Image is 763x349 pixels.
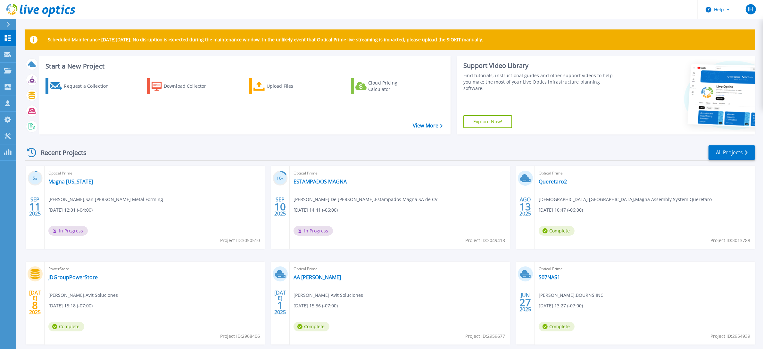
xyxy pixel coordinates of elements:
span: 10 [274,204,286,209]
span: Optical Prime [294,170,506,177]
a: S07NAS1 [539,274,560,280]
span: Project ID: 3049418 [465,237,505,244]
span: In Progress [48,226,88,236]
span: Project ID: 2959677 [465,333,505,340]
div: Request a Collection [64,80,115,93]
h3: 5 [28,175,43,182]
a: Queretaro2 [539,178,567,185]
span: Project ID: 3013788 [710,237,750,244]
span: Project ID: 2954939 [710,333,750,340]
a: ESTAMPADOS MAGNA [294,178,347,185]
div: AGO 2025 [519,195,531,218]
span: PowerStore [48,265,261,272]
div: Support Video Library [463,61,617,70]
a: AA [PERSON_NAME] [294,274,341,280]
span: [DEMOGRAPHIC_DATA] [GEOGRAPHIC_DATA] , Magna Assembly System Queretaro [539,196,712,203]
a: Explore Now! [463,115,512,128]
span: Optical Prime [539,170,751,177]
span: 27 [519,300,531,305]
span: 13 [519,204,531,209]
p: Scheduled Maintenance [DATE][DATE]: No disruption is expected during the maintenance window. In t... [48,37,483,42]
div: JUN 2025 [519,291,531,314]
span: Optical Prime [48,170,261,177]
span: [PERSON_NAME] , BOURNS INC [539,292,603,299]
span: Complete [539,226,575,236]
span: [PERSON_NAME] De [PERSON_NAME] , Estampados Magna SA de CV [294,196,437,203]
span: Optical Prime [539,265,751,272]
div: [DATE] 2025 [29,291,41,314]
a: View More [413,123,443,129]
a: Request a Collection [46,78,117,94]
span: In Progress [294,226,333,236]
div: Find tutorials, instructional guides and other support videos to help you make the most of your L... [463,72,617,92]
div: SEP 2025 [274,195,286,218]
span: % [281,177,284,180]
a: Cloud Pricing Calculator [351,78,422,94]
a: Magna [US_STATE] [48,178,93,185]
h3: 16 [273,175,288,182]
span: [DATE] 15:36 (-07:00) [294,302,338,309]
span: [PERSON_NAME] , San [PERSON_NAME] Metal Forming [48,196,163,203]
span: 8 [32,303,38,308]
span: IH [748,7,753,12]
div: Download Collector [164,80,215,93]
a: Upload Files [249,78,320,94]
span: [DATE] 12:01 (-04:00) [48,207,93,214]
div: [DATE] 2025 [274,291,286,314]
span: Complete [539,322,575,331]
div: SEP 2025 [29,195,41,218]
span: 1 [277,303,283,308]
span: [PERSON_NAME] , Avit Soluciones [48,292,118,299]
span: [DATE] 10:47 (-06:00) [539,207,583,214]
span: [DATE] 15:18 (-07:00) [48,302,93,309]
span: 11 [29,204,41,209]
span: Optical Prime [294,265,506,272]
h3: Start a New Project [46,63,442,70]
span: Project ID: 3050510 [220,237,260,244]
a: Download Collector [147,78,219,94]
span: Complete [48,322,84,331]
a: All Projects [709,145,755,160]
span: Complete [294,322,329,331]
div: Cloud Pricing Calculator [368,80,419,93]
div: Upload Files [267,80,318,93]
span: % [35,177,37,180]
span: Project ID: 2968406 [220,333,260,340]
div: Recent Projects [25,145,95,160]
a: JDGroupPowerStore [48,274,98,280]
span: [PERSON_NAME] , Avit Soluciones [294,292,363,299]
span: [DATE] 13:27 (-07:00) [539,302,583,309]
span: [DATE] 14:41 (-06:00) [294,207,338,214]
